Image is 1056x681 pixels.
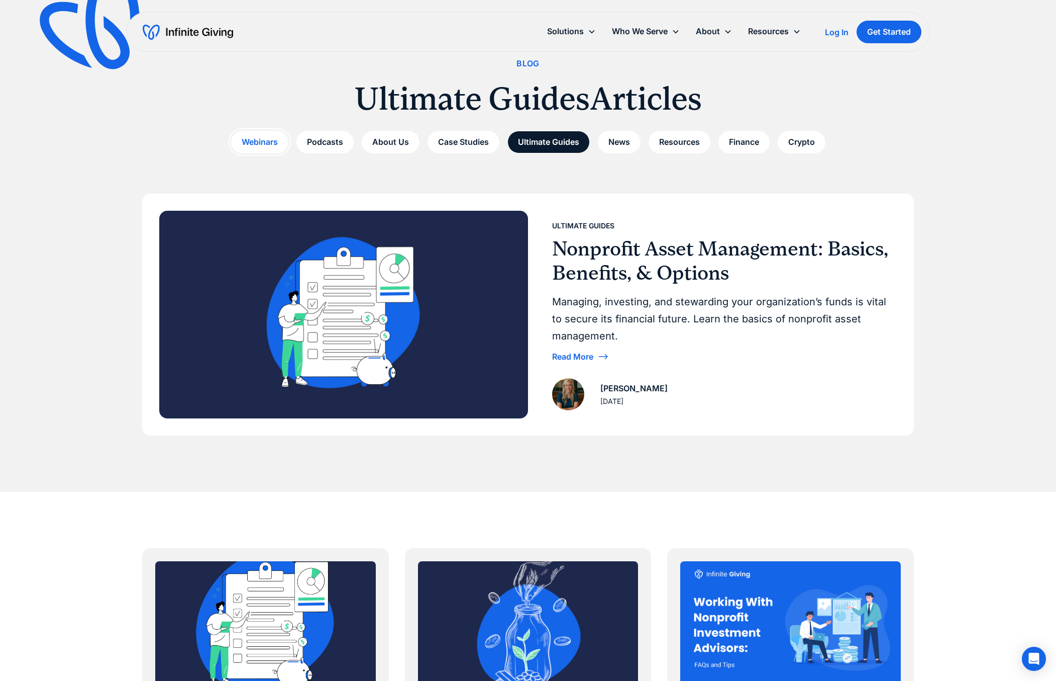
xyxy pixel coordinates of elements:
[552,293,889,345] div: Managing, investing, and stewarding your organization’s funds is vital to secure its financial fu...
[552,237,889,285] h3: Nonprofit Asset Management: Basics, Benefits, & Options
[1022,647,1046,671] div: Open Intercom Messenger
[600,382,668,395] div: [PERSON_NAME]
[688,21,740,42] div: About
[600,395,623,407] div: [DATE]
[612,25,668,38] div: Who We Serve
[748,25,789,38] div: Resources
[355,78,590,119] h1: Ultimate Guides
[231,131,288,153] a: Webinars
[590,78,702,119] h1: Articles
[598,131,641,153] a: News
[296,131,354,153] a: Podcasts
[857,21,921,43] a: Get Started
[718,131,770,153] a: Finance
[552,353,593,361] div: Read More
[825,28,849,36] div: Log In
[552,220,614,232] div: Ultimate Guides
[539,21,604,42] div: Solutions
[362,131,419,153] a: About Us
[649,131,710,153] a: Resources
[825,26,849,38] a: Log In
[547,25,584,38] div: Solutions
[143,24,233,40] a: home
[143,195,913,435] a: Ultimate GuidesNonprofit Asset Management: Basics, Benefits, & OptionsManaging, investing, and st...
[604,21,688,42] div: Who We Serve
[696,25,720,38] div: About
[778,131,825,153] a: Crypto
[428,131,499,153] a: Case Studies
[507,131,590,153] a: Ultimate Guides
[516,57,540,70] div: Blog
[740,21,809,42] div: Resources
